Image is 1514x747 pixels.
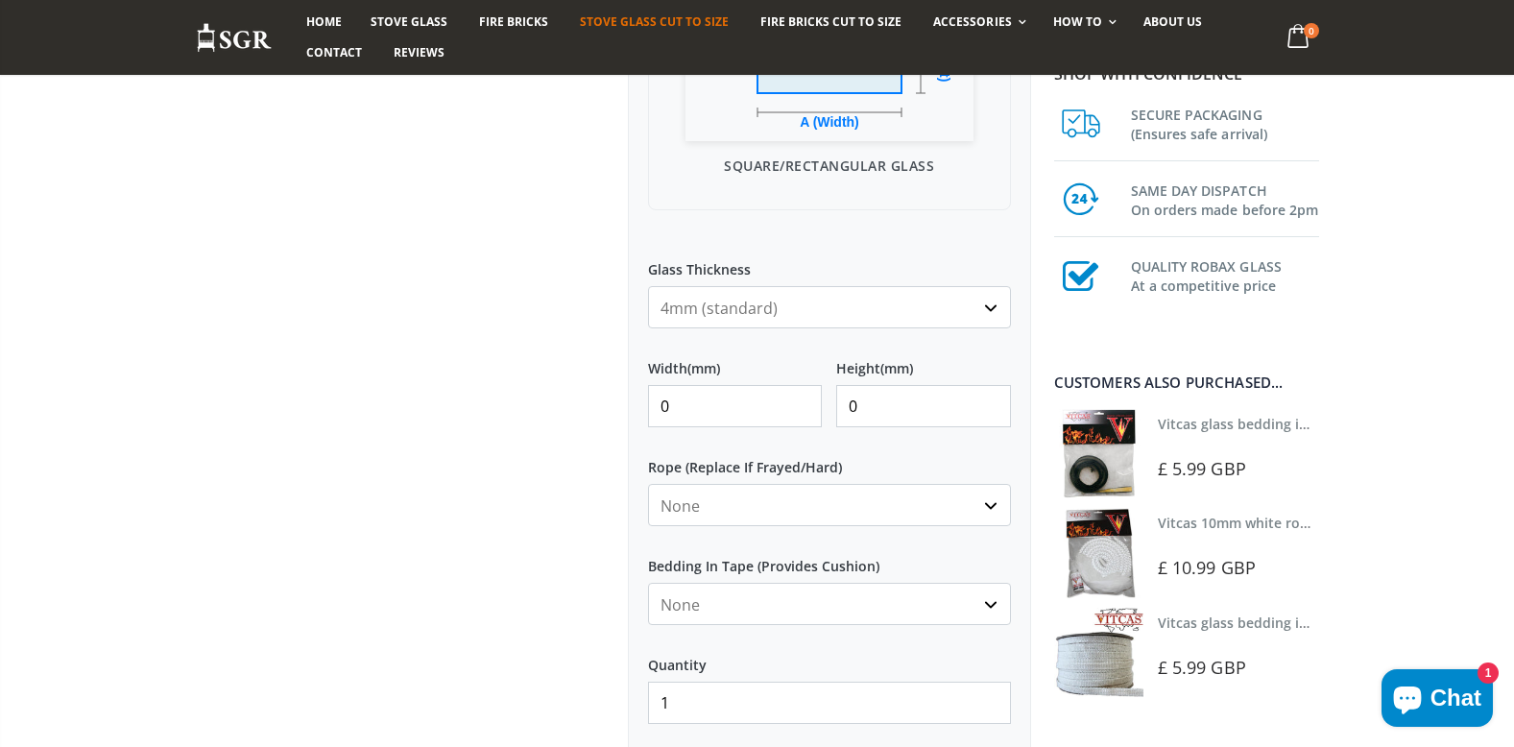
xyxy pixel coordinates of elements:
h3: QUALITY ROBAX GLASS At a competitive price [1131,253,1319,296]
span: Contact [306,44,362,60]
label: Height [836,343,1011,377]
span: Fire Bricks Cut To Size [760,13,901,30]
span: About us [1143,13,1202,30]
span: Stove Glass Cut To Size [580,13,729,30]
span: £ 5.99 GBP [1158,656,1246,679]
a: Stove Glass Cut To Size [565,7,743,37]
img: Vitcas white rope, glue and gloves kit 10mm [1054,508,1143,597]
a: Fire Bricks [465,7,563,37]
h3: SECURE PACKAGING (Ensures safe arrival) [1131,102,1319,144]
p: Square/Rectangular Glass [668,156,991,176]
div: Customers also purchased... [1054,375,1319,390]
a: How To [1039,7,1126,37]
a: Home [292,7,356,37]
span: £ 5.99 GBP [1158,457,1246,480]
span: 0 [1304,23,1319,38]
span: Reviews [394,44,445,60]
span: (mm) [687,360,720,377]
a: Contact [292,37,376,68]
label: Glass Thickness [648,244,1011,278]
img: Vitcas stove glass bedding in tape [1054,409,1143,498]
h3: SAME DAY DISPATCH On orders made before 2pm [1131,178,1319,220]
span: Home [306,13,342,30]
img: Vitcas stove glass bedding in tape [1054,608,1143,697]
a: About us [1129,7,1216,37]
label: Quantity [648,639,1011,674]
span: How To [1053,13,1102,30]
span: £ 10.99 GBP [1158,556,1256,579]
a: Accessories [919,7,1035,37]
label: Rope (Replace If Frayed/Hard) [648,442,1011,476]
span: Fire Bricks [479,13,548,30]
span: (mm) [880,360,913,377]
span: Stove Glass [371,13,447,30]
label: Bedding In Tape (Provides Cushion) [648,541,1011,575]
a: Stove Glass [356,7,462,37]
img: Stove Glass Replacement [196,22,273,54]
a: Reviews [379,37,459,68]
span: Accessories [933,13,1011,30]
label: Width [648,343,823,377]
inbox-online-store-chat: Shopify online store chat [1376,669,1499,732]
a: 0 [1279,19,1318,57]
a: Fire Bricks Cut To Size [746,7,916,37]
